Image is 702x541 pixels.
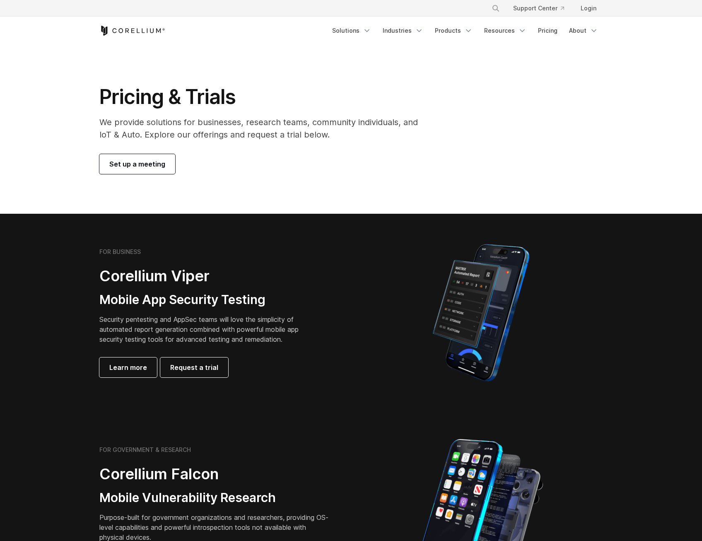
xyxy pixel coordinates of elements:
[99,154,175,174] a: Set up a meeting
[378,23,428,38] a: Industries
[99,490,331,506] h3: Mobile Vulnerability Research
[99,267,311,285] h2: Corellium Viper
[109,362,147,372] span: Learn more
[99,292,311,308] h3: Mobile App Security Testing
[99,314,311,344] p: Security pentesting and AppSec teams will love the simplicity of automated report generation comb...
[488,1,503,16] button: Search
[482,1,603,16] div: Navigation Menu
[533,23,562,38] a: Pricing
[99,248,141,256] h6: FOR BUSINESS
[109,159,165,169] span: Set up a meeting
[99,446,191,454] h6: FOR GOVERNMENT & RESEARCH
[430,23,478,38] a: Products
[507,1,571,16] a: Support Center
[479,23,531,38] a: Resources
[574,1,603,16] a: Login
[99,26,165,36] a: Corellium Home
[419,240,543,385] img: Corellium MATRIX automated report on iPhone showing app vulnerability test results across securit...
[160,357,228,377] a: Request a trial
[99,116,429,141] p: We provide solutions for businesses, research teams, community individuals, and IoT & Auto. Explo...
[564,23,603,38] a: About
[99,85,429,109] h1: Pricing & Trials
[99,357,157,377] a: Learn more
[170,362,218,372] span: Request a trial
[327,23,376,38] a: Solutions
[327,23,603,38] div: Navigation Menu
[99,465,331,483] h2: Corellium Falcon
